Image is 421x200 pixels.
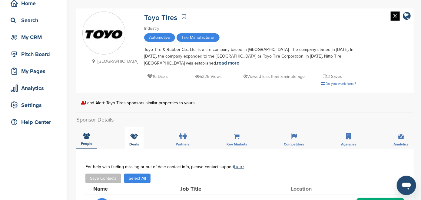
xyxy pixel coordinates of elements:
iframe: Button to launch messaging window [397,176,416,195]
div: Help Center [9,117,61,128]
a: company link [403,12,411,22]
span: Agencies [341,142,356,146]
a: Pitch Board [6,47,61,61]
p: Viewed less than a minute ago [244,73,305,80]
span: Analytics [393,142,409,146]
div: My Pages [9,66,61,77]
button: Select All [124,174,151,183]
a: Help Center [6,115,61,129]
a: Search [6,13,61,27]
p: 16 Deals [147,73,168,80]
span: Deals [129,142,139,146]
span: Automotive [144,33,175,42]
span: Partners [176,142,190,146]
div: Analytics [9,83,61,94]
span: People [81,142,92,145]
div: Lead Alert: Toyo Tires sponsors similar properties to yours [81,101,409,105]
div: My CRM [9,32,61,43]
a: My CRM [6,30,61,44]
div: Industry [144,25,356,32]
div: Name [93,186,160,192]
p: 13 Saves [323,73,342,80]
div: Location [291,186,336,192]
a: My Pages [6,64,61,78]
span: Do you work here? [326,82,356,86]
a: Toyo Tires [144,13,177,22]
a: Do you work here? [321,82,356,86]
p: 5225 Views [195,73,222,80]
a: here [234,164,244,170]
a: read more [217,60,239,66]
div: Settings [9,100,61,111]
div: Search [9,15,61,26]
span: Competitors [284,142,304,146]
span: Key Markets [227,142,247,146]
div: Job Title [180,186,271,192]
div: Pitch Board [9,49,61,60]
div: Toyo Tire & Rubber Co., Ltd. is a tire company based in [GEOGRAPHIC_DATA]. The company started in... [144,46,356,67]
button: Save Contacts [85,174,121,183]
img: Sponsorpitch & Toyo Tires [83,23,125,44]
img: Twitter white [391,12,400,21]
a: Settings [6,98,61,112]
div: For help with finding missing or out-of-date contact info, please contact support . [85,164,405,169]
p: [GEOGRAPHIC_DATA] [90,58,138,65]
span: Tire Manufacturer [177,33,220,42]
h2: Sponsor Details [76,116,414,124]
a: Analytics [6,81,61,95]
